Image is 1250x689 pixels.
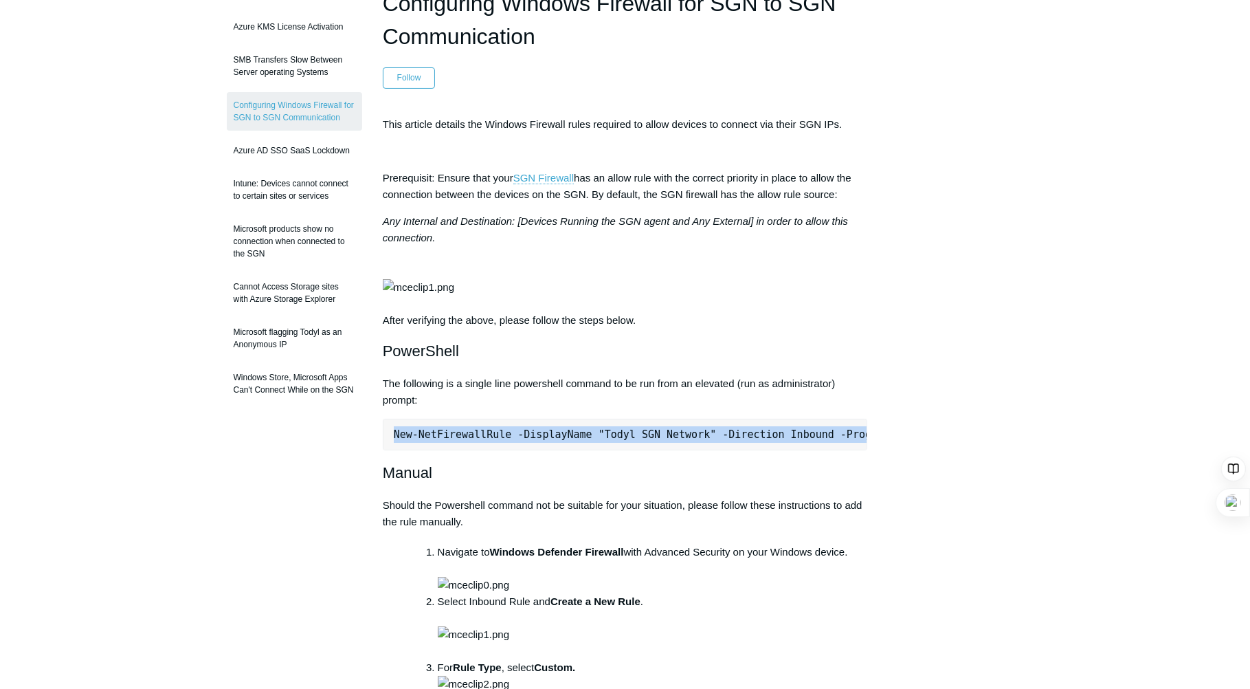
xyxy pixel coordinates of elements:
[550,595,640,607] strong: Create a New Rule
[453,661,502,673] strong: Rule Type
[438,544,868,593] li: Navigate to with Advanced Security on your Windows device.
[383,419,868,450] pre: New-NetFirewallRule -DisplayName "Todyl SGN Network" -Direction Inbound -Program Any -LocalAddres...
[383,339,868,363] h2: PowerShell
[383,497,868,530] p: Should the Powershell command not be suitable for your situation, please follow these instruction...
[383,279,454,296] img: mceclip1.png
[227,47,362,85] a: SMB Transfers Slow Between Server operating Systems
[438,577,509,593] img: mceclip0.png
[227,138,362,164] a: Azure AD SSO SaaS Lockdown
[438,626,509,643] img: mceclip1.png
[227,319,362,358] a: Microsoft flagging Todyl as an Anonymous IP
[227,14,362,40] a: Azure KMS License Activation
[490,546,624,558] strong: Windows Defender Firewall
[227,216,362,267] a: Microsoft products show no connection when connected to the SGN
[438,593,868,659] li: Select Inbound Rule and .
[383,67,436,88] button: Follow Article
[383,170,868,203] p: Prerequisit: Ensure that your has an allow rule with the correct priority in place to allow the c...
[227,364,362,403] a: Windows Store, Microsoft Apps Can't Connect While on the SGN
[383,461,868,485] h2: Manual
[227,171,362,209] a: Intune: Devices cannot connect to certain sites or services
[383,213,868,329] p: After verifying the above, please follow the steps below.
[383,116,868,133] p: This article details the Windows Firewall rules required to allow devices to connect via their SG...
[383,215,848,243] em: Any Internal and Destination: [Devices Running the SGN agent and Any External] in order to allow ...
[534,661,575,673] strong: Custom.
[383,375,868,408] p: The following is a single line powershell command to be run from an elevated (run as administrato...
[227,274,362,312] a: Cannot Access Storage sites with Azure Storage Explorer
[227,92,362,131] a: Configuring Windows Firewall for SGN to SGN Communication
[513,172,574,184] a: SGN Firewall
